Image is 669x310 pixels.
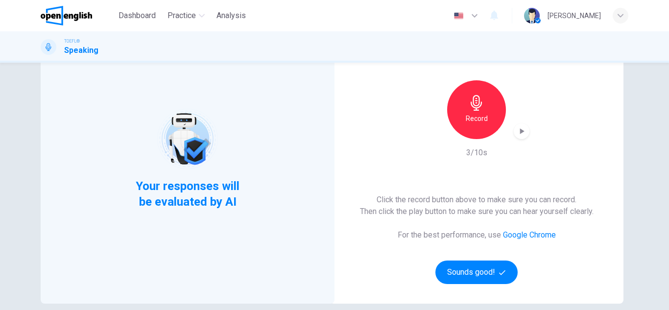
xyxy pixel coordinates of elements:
h6: 3/10s [466,147,487,159]
span: Practice [167,10,196,22]
h6: For the best performance, use [398,229,556,241]
img: robot icon [156,108,218,170]
a: OpenEnglish logo [41,6,115,25]
h1: Speaking [64,45,98,56]
button: Dashboard [115,7,160,24]
span: Analysis [216,10,246,22]
span: TOEFL® [64,38,80,45]
button: Record [447,80,506,139]
span: Your responses will be evaluated by AI [128,178,247,210]
h6: Record [466,113,488,124]
h6: Click the record button above to make sure you can record. Then click the play button to make sur... [360,194,594,217]
span: Dashboard [119,10,156,22]
img: Profile picture [524,8,540,24]
a: Google Chrome [503,230,556,239]
img: en [453,12,465,20]
button: Analysis [213,7,250,24]
button: Practice [164,7,209,24]
button: Sounds good! [435,261,518,284]
img: OpenEnglish logo [41,6,92,25]
div: [PERSON_NAME] [548,10,601,22]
